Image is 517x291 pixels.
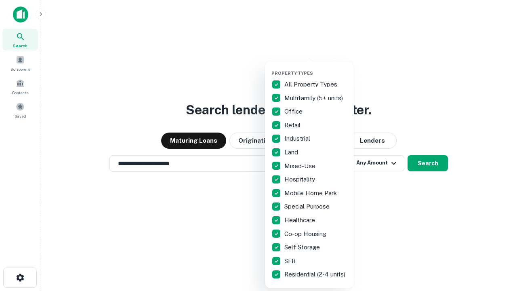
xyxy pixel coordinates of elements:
p: Special Purpose [284,202,331,211]
span: Property Types [271,71,313,76]
iframe: Chat Widget [477,226,517,265]
p: Mobile Home Park [284,188,338,198]
p: Self Storage [284,242,322,252]
p: Industrial [284,134,312,143]
p: SFR [284,256,297,266]
p: Healthcare [284,215,317,225]
p: Land [284,148,300,157]
p: Mixed-Use [284,161,317,171]
p: Residential (2-4 units) [284,270,347,279]
p: Office [284,107,304,116]
p: Co-op Housing [284,229,328,239]
p: Hospitality [284,175,317,184]
p: All Property Types [284,80,339,89]
p: Multifamily (5+ units) [284,93,345,103]
p: Retail [284,120,302,130]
